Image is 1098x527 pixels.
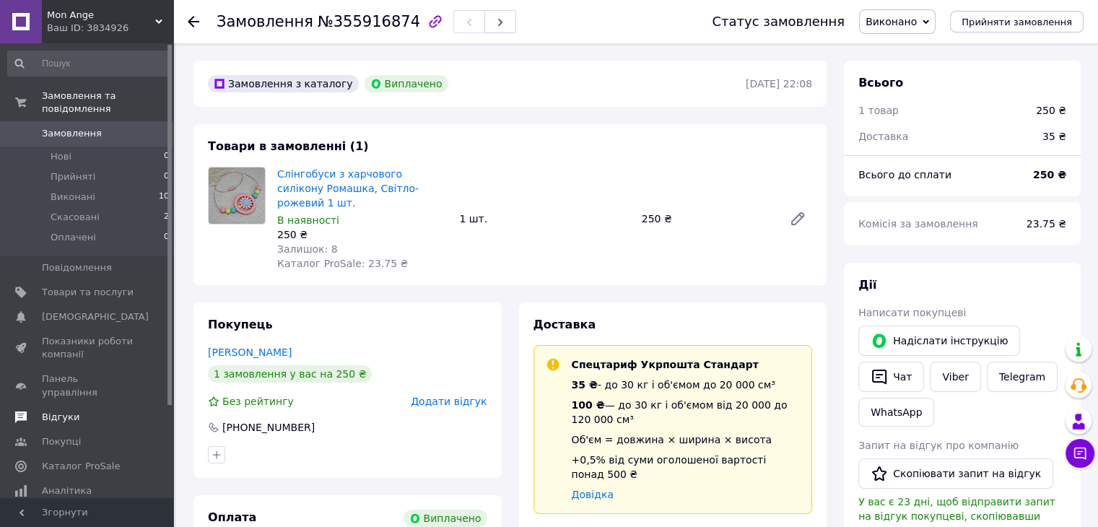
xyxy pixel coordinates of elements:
span: Додати відгук [411,396,487,407]
span: Запит на відгук про компанію [858,440,1019,451]
div: Замовлення з каталогу [208,75,359,92]
span: Покупці [42,435,81,448]
a: Viber [930,362,980,392]
span: Покупець [208,318,273,331]
span: Mon Ange [47,9,155,22]
div: Об'єм = довжина × ширина × висота [572,432,801,447]
span: Без рейтингу [222,396,294,407]
span: Скасовані [51,211,100,224]
time: [DATE] 22:08 [746,78,812,90]
a: Довідка [572,489,614,500]
button: Скопіювати запит на відгук [858,458,1053,489]
span: Дії [858,278,876,292]
span: Аналітика [42,484,92,497]
span: Доставка [533,318,596,331]
span: №355916874 [318,13,420,30]
span: Замовлення та повідомлення [42,90,173,116]
div: 250 ₴ [1036,103,1066,118]
a: Слінгобуси з харчового силікону Ромашка, Світло-рожевий 1 шт. [277,168,419,209]
span: Виконано [866,16,917,27]
input: Пошук [7,51,170,77]
span: Оплачені [51,231,96,244]
a: [PERSON_NAME] [208,347,292,358]
div: 35 ₴ [1034,121,1075,152]
span: Виконані [51,191,95,204]
div: — до 30 кг і об'ємом від 20 000 до 120 000 см³ [572,398,801,427]
span: Панель управління [42,373,134,398]
span: Замовлення [217,13,313,30]
span: 10 [159,191,169,204]
button: Чат з покупцем [1066,439,1094,468]
div: 1 шт. [453,209,635,229]
span: [DEMOGRAPHIC_DATA] [42,310,149,323]
span: Комісія за замовлення [858,218,978,230]
span: Нові [51,150,71,163]
span: 23.75 ₴ [1027,218,1066,230]
span: В наявності [277,214,339,226]
div: [PHONE_NUMBER] [221,420,316,435]
b: 250 ₴ [1033,169,1066,180]
span: 1 товар [858,105,899,116]
span: Написати покупцеві [858,307,966,318]
span: Каталог ProSale [42,460,120,473]
a: WhatsApp [858,398,934,427]
span: Відгуки [42,411,79,424]
span: 0 [164,170,169,183]
span: Всього до сплати [858,169,951,180]
span: Спецтариф Укрпошта Стандарт [572,359,759,370]
div: - до 30 кг і об'ємом до 20 000 см³ [572,378,801,392]
a: Telegram [987,362,1058,392]
button: Прийняти замовлення [950,11,1084,32]
div: +0,5% від суми оголошеної вартості понад 500 ₴ [572,453,801,482]
div: 250 ₴ [636,209,777,229]
div: Повернутися назад [188,14,199,29]
a: Редагувати [783,204,812,233]
span: Доставка [858,131,908,142]
div: Виплачено [404,510,487,527]
div: Ваш ID: 3834926 [47,22,173,35]
span: Прийняти замовлення [962,17,1072,27]
button: Чат [858,362,924,392]
div: Статус замовлення [712,14,845,29]
span: Прийняті [51,170,95,183]
div: Виплачено [365,75,448,92]
span: Замовлення [42,127,102,140]
button: Надіслати інструкцію [858,326,1020,356]
div: 250 ₴ [277,227,448,242]
span: 0 [164,150,169,163]
span: Товари та послуги [42,286,134,299]
img: Слінгобуси з харчового силікону Ромашка, Світло-рожевий 1 шт. [209,167,265,224]
span: 0 [164,231,169,244]
span: Показники роботи компанії [42,335,134,361]
span: Товари в замовленні (1) [208,139,369,153]
span: Повідомлення [42,261,112,274]
span: 100 ₴ [572,399,605,411]
span: 2 [164,211,169,224]
span: Залишок: 8 [277,243,338,255]
span: 35 ₴ [572,379,598,391]
span: Всього [858,76,903,90]
div: 1 замовлення у вас на 250 ₴ [208,365,372,383]
span: Оплата [208,510,256,524]
span: Каталог ProSale: 23.75 ₴ [277,258,408,269]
